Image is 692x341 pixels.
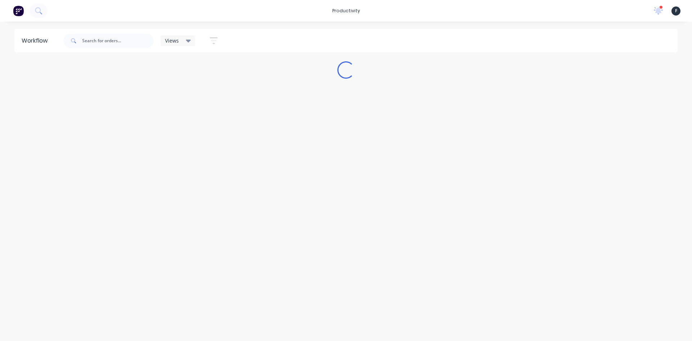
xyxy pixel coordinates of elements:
img: Factory [13,5,24,16]
div: productivity [329,5,364,16]
span: Views [165,37,179,44]
div: Workflow [22,36,51,45]
span: F [675,8,677,14]
input: Search for orders... [82,34,154,48]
